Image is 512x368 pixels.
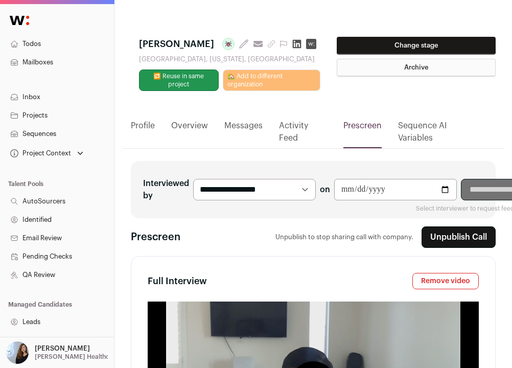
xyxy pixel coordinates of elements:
[275,233,413,241] p: Unpublish to stop sharing call with company.
[35,353,119,361] p: [PERSON_NAME] Healthcare
[143,177,189,202] p: Interviewed by
[223,70,320,91] a: 🏡 Add to different organization
[412,273,479,289] button: Remove video
[4,341,110,364] button: Open dropdown
[6,341,29,364] img: 2529878-medium_jpg
[8,149,71,157] div: Project Context
[131,120,155,148] a: Profile
[337,59,496,77] button: Archive
[224,120,263,148] a: Messages
[139,70,219,91] button: 🔂 Reuse in same project
[171,120,208,148] a: Overview
[139,37,214,51] span: [PERSON_NAME]
[337,37,496,55] button: Change stage
[343,120,382,148] a: Prescreen
[398,120,479,148] a: Sequence AI Variables
[8,146,85,160] button: Open dropdown
[422,226,496,248] button: Unpublish Call
[131,230,180,244] h3: Prescreen
[139,55,320,63] div: [GEOGRAPHIC_DATA], [US_STATE], [GEOGRAPHIC_DATA]
[320,183,330,196] p: on
[148,274,207,288] h3: Full Interview
[4,10,35,31] img: Wellfound
[279,120,327,148] a: Activity Feed
[35,344,90,353] p: [PERSON_NAME]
